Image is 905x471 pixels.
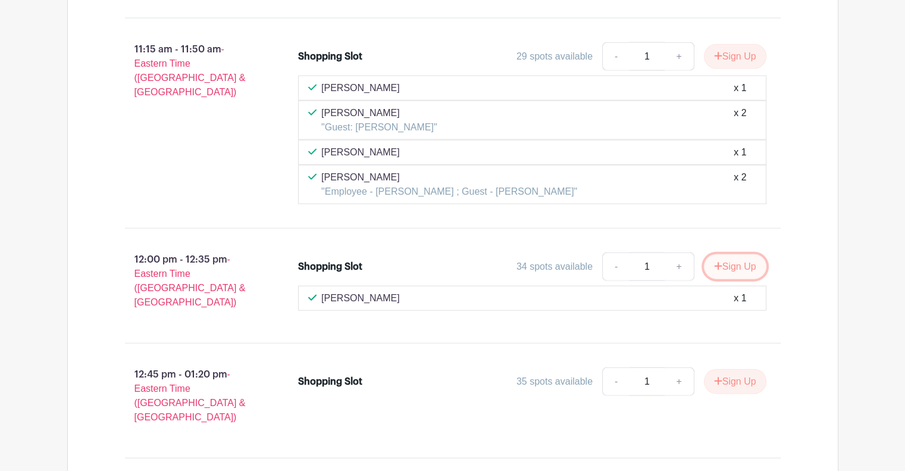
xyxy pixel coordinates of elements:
[134,369,246,422] span: - Eastern Time ([GEOGRAPHIC_DATA] & [GEOGRAPHIC_DATA])
[664,42,694,71] a: +
[734,81,746,95] div: x 1
[298,260,362,274] div: Shopping Slot
[321,185,577,199] p: "Employee - [PERSON_NAME] ; Guest - [PERSON_NAME]"
[664,252,694,281] a: +
[106,38,280,104] p: 11:15 am - 11:50 am
[516,375,593,389] div: 35 spots available
[321,145,400,160] p: [PERSON_NAME]
[734,170,746,199] div: x 2
[516,49,593,64] div: 29 spots available
[106,363,280,429] p: 12:45 pm - 01:20 pm
[321,81,400,95] p: [PERSON_NAME]
[321,120,437,135] p: "Guest: [PERSON_NAME]"
[602,42,630,71] a: -
[664,367,694,396] a: +
[516,260,593,274] div: 34 spots available
[134,254,246,307] span: - Eastern Time ([GEOGRAPHIC_DATA] & [GEOGRAPHIC_DATA])
[734,145,746,160] div: x 1
[106,248,280,314] p: 12:00 pm - 12:35 pm
[321,106,437,120] p: [PERSON_NAME]
[704,254,766,279] button: Sign Up
[602,367,630,396] a: -
[734,291,746,305] div: x 1
[298,375,362,389] div: Shopping Slot
[134,44,246,97] span: - Eastern Time ([GEOGRAPHIC_DATA] & [GEOGRAPHIC_DATA])
[321,291,400,305] p: [PERSON_NAME]
[734,106,746,135] div: x 2
[704,369,766,394] button: Sign Up
[321,170,577,185] p: [PERSON_NAME]
[602,252,630,281] a: -
[704,44,766,69] button: Sign Up
[298,49,362,64] div: Shopping Slot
